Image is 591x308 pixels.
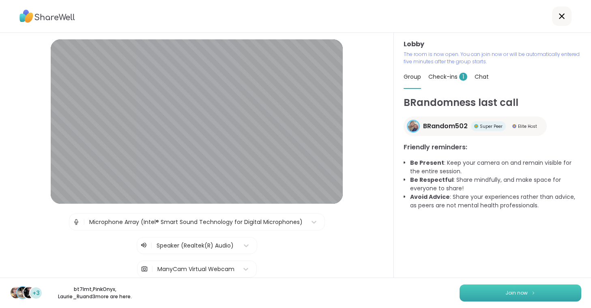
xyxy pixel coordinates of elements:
span: +3 [32,289,40,297]
img: ShareWell Logomark [531,291,536,295]
span: | [151,261,153,277]
span: Elite Host [518,123,537,129]
h1: BRandomness last call [404,95,581,110]
span: | [83,214,85,230]
span: Group [404,73,421,81]
b: Be Respectful [410,176,453,184]
span: Chat [475,73,489,81]
img: BRandom502 [408,121,419,131]
h3: Friendly reminders: [404,142,581,152]
b: Avoid Advice [410,193,450,201]
span: Check-ins [428,73,467,81]
img: Microphone [73,214,80,230]
img: ShareWell Logo [19,7,75,26]
img: Super Peer [474,124,478,128]
img: Camera [141,261,148,277]
span: 1 [459,73,467,81]
img: PinkOnyx [17,287,28,298]
p: bt7lmt , PinkOnyx , Laurie_Ru and 3 more are here. [49,286,140,300]
span: Join now [505,289,528,297]
p: The room is now open. You can join now or will be automatically entered five minutes after the gr... [404,51,581,65]
img: Laurie_Ru [24,287,35,298]
li: : Share your experiences rather than advice, as peers are not mental health professionals. [410,193,581,210]
h3: Lobby [404,39,581,49]
span: | [150,241,153,250]
div: ManyCam Virtual Webcam [157,265,234,274]
span: Super Peer [480,123,503,129]
b: Be Present [410,159,444,167]
li: : Share mindfully, and make space for everyone to share! [410,176,581,193]
li: : Keep your camera on and remain visible for the entire session. [410,159,581,176]
a: BRandom502BRandom502Super PeerSuper PeerElite HostElite Host [404,116,547,136]
img: bt7lmt [11,287,22,298]
span: BRandom502 [423,121,468,131]
button: Join now [460,284,581,302]
img: Elite Host [512,124,516,128]
div: Microphone Array (Intel® Smart Sound Technology for Digital Microphones) [89,218,303,226]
